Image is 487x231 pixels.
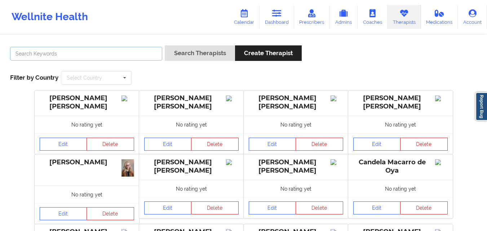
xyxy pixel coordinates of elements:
[348,116,453,133] div: No rating yet
[139,180,244,197] div: No rating yet
[144,138,192,151] a: Edit
[144,94,239,111] div: [PERSON_NAME] [PERSON_NAME]
[10,74,58,81] span: Filter by Country
[458,5,487,29] a: Account
[40,94,134,111] div: [PERSON_NAME] [PERSON_NAME]
[144,201,192,214] a: Edit
[400,201,448,214] button: Delete
[165,45,235,61] button: Search Therapists
[421,5,458,29] a: Medications
[235,45,302,61] button: Create Therapist
[226,159,239,165] img: Image%2Fplaceholer-image.png
[260,5,294,29] a: Dashboard
[249,138,296,151] a: Edit
[226,95,239,101] img: Image%2Fplaceholer-image.png
[67,75,102,80] div: Select Country
[229,5,260,29] a: Calendar
[139,116,244,133] div: No rating yet
[475,92,487,121] a: Report Bug
[331,159,343,165] img: Image%2Fplaceholer-image.png
[40,207,87,220] a: Edit
[121,95,134,101] img: Image%2Fplaceholer-image.png
[296,138,343,151] button: Delete
[249,201,296,214] a: Edit
[353,94,448,111] div: [PERSON_NAME] [PERSON_NAME]
[329,5,358,29] a: Admins
[435,159,448,165] img: Image%2Fplaceholer-image.png
[435,95,448,101] img: Image%2Fplaceholer-image.png
[348,180,453,197] div: No rating yet
[40,158,134,166] div: [PERSON_NAME]
[144,158,239,175] div: [PERSON_NAME] [PERSON_NAME]
[249,158,343,175] div: [PERSON_NAME] [PERSON_NAME]
[296,201,343,214] button: Delete
[331,95,343,101] img: Image%2Fplaceholer-image.png
[294,5,330,29] a: Prescribers
[10,47,162,61] input: Search Keywords
[191,201,239,214] button: Delete
[358,5,388,29] a: Coaches
[400,138,448,151] button: Delete
[353,158,448,175] div: Candela Macarro de Oya
[121,159,134,177] img: 0f8d0f09-dc87-4a7e-b3cb-07ae5250bffc_IMG_6244.jpeg
[191,138,239,151] button: Delete
[353,201,401,214] a: Edit
[249,94,343,111] div: [PERSON_NAME] [PERSON_NAME]
[35,116,139,133] div: No rating yet
[40,138,87,151] a: Edit
[87,207,134,220] button: Delete
[388,5,421,29] a: Therapists
[244,180,348,197] div: No rating yet
[353,138,401,151] a: Edit
[35,186,139,203] div: No rating yet
[87,138,134,151] button: Delete
[244,116,348,133] div: No rating yet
